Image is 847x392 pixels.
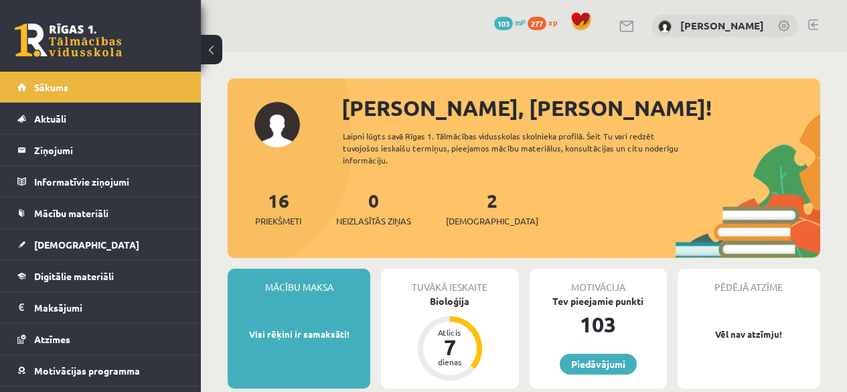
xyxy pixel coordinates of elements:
[658,20,672,34] img: Anna Enija Kozlinska
[446,188,538,228] a: 2[DEMOGRAPHIC_DATA]
[515,17,526,27] span: mP
[228,269,370,294] div: Mācību maksa
[381,269,518,294] div: Tuvākā ieskaite
[343,130,698,166] div: Laipni lūgts savā Rīgas 1. Tālmācības vidusskolas skolnieka profilā. Šeit Tu vari redzēt tuvojošo...
[17,355,184,386] a: Motivācijas programma
[17,135,184,166] a: Ziņojumi
[17,166,184,197] a: Informatīvie ziņojumi
[530,308,667,340] div: 103
[684,328,814,341] p: Vēl nav atzīmju!
[341,92,820,124] div: [PERSON_NAME], [PERSON_NAME]!
[528,17,546,30] span: 277
[336,214,411,228] span: Neizlasītās ziņas
[494,17,526,27] a: 103 mP
[15,23,122,57] a: Rīgas 1. Tālmācības vidusskola
[34,365,140,377] span: Motivācijas programma
[678,269,820,294] div: Pēdējā atzīme
[680,19,764,32] a: [PERSON_NAME]
[381,294,518,383] a: Bioloģija Atlicis 7 dienas
[255,214,301,228] span: Priekšmeti
[430,336,470,358] div: 7
[17,103,184,134] a: Aktuāli
[34,81,68,93] span: Sākums
[34,207,108,219] span: Mācību materiāli
[34,333,70,345] span: Atzīmes
[34,239,139,251] span: [DEMOGRAPHIC_DATA]
[528,17,564,27] a: 277 xp
[446,214,538,228] span: [DEMOGRAPHIC_DATA]
[255,188,301,228] a: 16Priekšmeti
[34,292,184,323] legend: Maksājumi
[560,354,637,375] a: Piedāvājumi
[17,261,184,291] a: Digitālie materiāli
[34,113,66,125] span: Aktuāli
[34,270,114,282] span: Digitālie materiāli
[234,328,364,341] p: Visi rēķini ir samaksāti!
[530,294,667,308] div: Tev pieejamie punkti
[17,72,184,103] a: Sākums
[17,229,184,260] a: [DEMOGRAPHIC_DATA]
[430,358,470,366] div: dienas
[34,166,184,197] legend: Informatīvie ziņojumi
[548,17,557,27] span: xp
[530,269,667,294] div: Motivācija
[381,294,518,308] div: Bioloģija
[34,135,184,166] legend: Ziņojumi
[17,292,184,323] a: Maksājumi
[494,17,513,30] span: 103
[17,198,184,228] a: Mācību materiāli
[430,328,470,336] div: Atlicis
[17,324,184,354] a: Atzīmes
[336,188,411,228] a: 0Neizlasītās ziņas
